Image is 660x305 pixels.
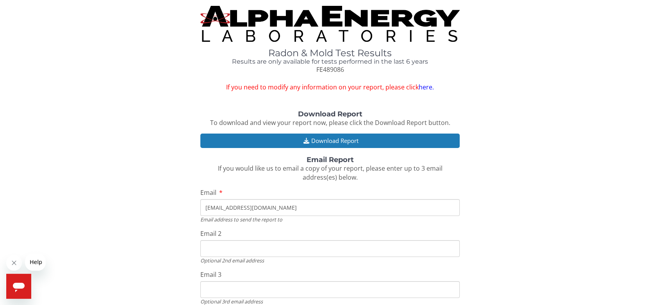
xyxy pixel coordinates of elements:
[218,164,442,182] span: If you would like us to email a copy of your report, please enter up to 3 email address(es) below.
[6,274,31,299] iframe: Button to launch messaging window
[6,255,22,271] iframe: Close message
[25,253,46,271] iframe: Message from company
[200,58,460,65] h4: Results are only available for tests performed in the last 6 years
[200,270,221,279] span: Email 3
[316,65,344,74] span: FE489086
[200,83,460,92] span: If you need to modify any information on your report, please click
[210,118,450,127] span: To download and view your report now, please click the Download Report button.
[200,6,460,42] img: TightCrop.jpg
[200,188,216,197] span: Email
[200,216,460,223] div: Email address to send the report to
[200,48,460,58] h1: Radon & Mold Test Results
[419,83,434,91] a: here.
[200,257,460,264] div: Optional 2nd email address
[200,134,460,148] button: Download Report
[307,155,354,164] strong: Email Report
[200,229,221,238] span: Email 2
[298,110,362,118] strong: Download Report
[200,298,460,305] div: Optional 3rd email address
